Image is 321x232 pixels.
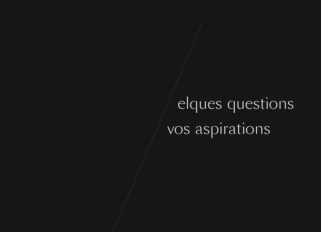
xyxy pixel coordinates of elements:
[287,92,294,115] div: s
[137,117,144,141] div: s
[169,92,178,115] div: u
[141,92,149,115] div: a
[227,92,236,115] div: q
[49,92,63,115] div: m
[94,92,102,115] div: ç
[132,92,141,115] div: p
[114,117,123,141] div: o
[242,117,245,141] div: i
[278,92,287,115] div: n
[210,117,219,141] div: p
[120,92,127,115] div: s
[245,92,253,115] div: e
[178,92,185,115] div: e
[215,92,222,115] div: s
[78,92,85,115] div: e
[254,117,264,141] div: n
[160,92,169,115] div: q
[228,117,236,141] div: a
[269,92,278,115] div: o
[185,92,190,115] div: l
[40,92,49,115] div: o
[149,117,157,141] div: e
[132,117,137,141] div: t
[207,92,215,115] div: e
[123,117,132,141] div: û
[195,117,203,141] div: a
[93,117,100,141] div: s
[260,92,265,115] div: t
[57,117,66,141] div: u
[111,92,120,115] div: n
[63,92,78,115] div: m
[199,92,207,115] div: u
[84,117,93,141] div: o
[236,117,242,141] div: t
[203,117,210,141] div: s
[77,117,84,141] div: v
[190,92,199,115] div: q
[27,92,40,115] div: C
[174,117,183,141] div: o
[51,117,57,141] div: s
[66,117,72,141] div: r
[223,117,228,141] div: r
[253,92,260,115] div: s
[102,92,111,115] div: o
[265,92,269,115] div: i
[105,117,114,141] div: g
[157,117,162,141] div: t
[245,117,254,141] div: o
[236,92,245,115] div: u
[219,117,223,141] div: i
[85,92,94,115] div: n
[167,117,174,141] div: v
[183,117,190,141] div: s
[264,117,270,141] div: s
[149,92,155,115] div: r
